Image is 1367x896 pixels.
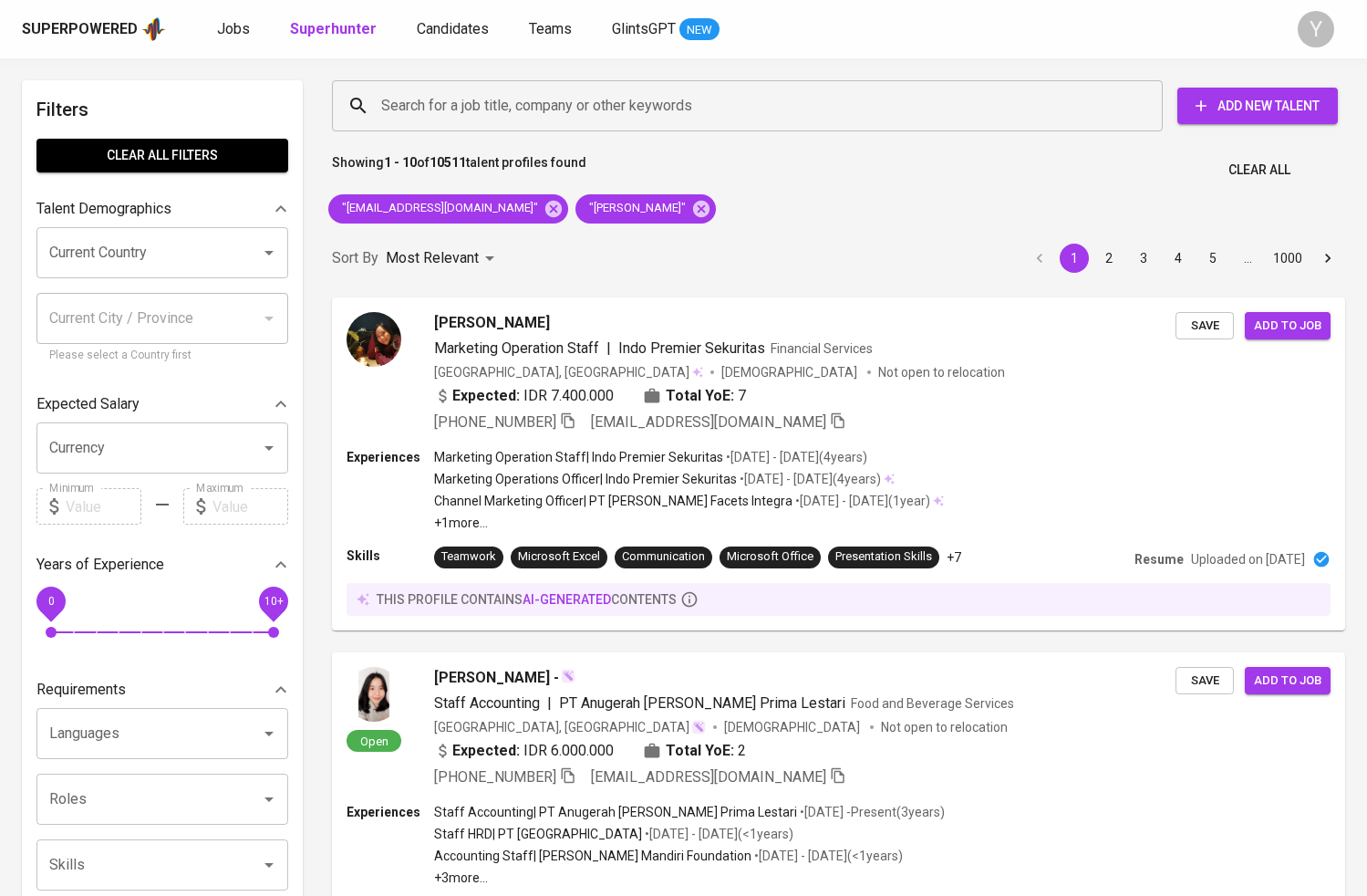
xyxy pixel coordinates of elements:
p: Experiences [347,803,434,821]
div: Most Relevant [386,242,501,276]
span: Financial Services [771,341,873,356]
a: [PERSON_NAME]Marketing Operation Staff|Indo Premier SekuritasFinancial Services[GEOGRAPHIC_DATA],... [332,297,1345,630]
p: Resume [1134,550,1184,568]
span: AI-generated [523,592,611,607]
span: 0 [47,595,54,608]
span: Staff Accounting [434,694,540,712]
p: Years of Experience [36,554,164,576]
span: Teams [529,20,572,37]
img: magic_wand.svg [691,720,706,735]
div: Requirements [36,672,288,708]
button: Open [256,852,282,878]
input: Value [66,488,141,525]
div: IDR 6.000.000 [434,740,614,762]
button: Open [256,435,282,461]
p: Sort By [332,247,378,269]
p: Staff HRD | PT [GEOGRAPHIC_DATA] [434,825,642,843]
h6: Filters [36,95,288,124]
span: NEW [679,21,720,39]
p: Please select a Country first [49,347,275,365]
b: Total YoE: [666,385,734,407]
button: Go to page 1000 [1268,244,1308,273]
span: Clear All [1228,159,1290,182]
span: [DEMOGRAPHIC_DATA] [724,718,863,736]
button: Add to job [1245,312,1331,340]
span: | [606,338,611,359]
p: Staff Accounting | PT Anugerah [PERSON_NAME] Prima Lestari [434,803,797,821]
span: Clear All filters [51,144,274,167]
span: [PERSON_NAME] [434,312,550,334]
button: Go to page 2 [1094,244,1124,273]
span: Candidates [417,20,489,37]
button: Open [256,721,282,746]
b: Total YoE: [666,740,734,762]
button: Go to page 4 [1164,244,1193,273]
div: "[EMAIL_ADDRESS][DOMAIN_NAME]" [328,194,568,224]
div: IDR 7.400.000 [434,385,614,407]
div: Microsoft Office [727,548,813,566]
button: Clear All filters [36,139,288,172]
div: "[PERSON_NAME]" [575,194,716,224]
img: app logo [141,16,166,43]
span: 2 [738,740,746,762]
span: Add to job [1254,316,1321,337]
p: Expected Salary [36,393,140,415]
span: | [547,693,552,714]
p: • [DATE] - [DATE] ( 4 years ) [737,470,881,488]
button: Save [1175,667,1234,695]
div: Communication [622,548,705,566]
button: page 1 [1060,244,1089,273]
span: Add New Talent [1192,95,1323,118]
div: Expected Salary [36,386,288,422]
a: Superpoweredapp logo [22,16,166,43]
span: [EMAIL_ADDRESS][DOMAIN_NAME] [591,768,826,786]
nav: pagination navigation [1022,244,1345,273]
b: 10511 [430,155,466,170]
button: Add to job [1245,667,1331,695]
span: "[EMAIL_ADDRESS][DOMAIN_NAME]" [328,200,549,217]
p: Uploaded on [DATE] [1191,550,1305,568]
button: Open [256,240,282,266]
a: Jobs [217,18,254,41]
p: Skills [347,547,434,565]
span: Save [1185,316,1225,337]
p: Most Relevant [386,247,479,269]
div: Years of Experience [36,547,288,583]
p: • [DATE] - [DATE] ( 1 year ) [792,492,930,510]
b: Expected: [452,740,520,762]
input: Value [212,488,288,525]
p: • [DATE] - Present ( 3 years ) [797,803,945,821]
b: 1 - 10 [384,155,417,170]
a: Candidates [417,18,492,41]
button: Add New Talent [1177,88,1338,124]
span: [PHONE_NUMBER] [434,768,556,786]
p: this profile contains contents [377,590,677,609]
a: GlintsGPT NEW [612,18,720,41]
span: Jobs [217,20,250,37]
div: [GEOGRAPHIC_DATA], [GEOGRAPHIC_DATA] [434,363,703,381]
span: Indo Premier Sekuritas [618,339,765,357]
p: +7 [947,548,961,567]
div: Superpowered [22,19,138,40]
b: Superhunter [290,20,377,37]
div: Y [1298,11,1334,47]
button: Save [1175,312,1234,340]
span: Marketing Operation Staff [434,339,599,357]
span: [PHONE_NUMBER] [434,413,556,431]
div: Presentation Skills [835,548,932,566]
p: Accounting Staff | [PERSON_NAME] Mandiri Foundation [434,847,751,865]
p: • [DATE] - [DATE] ( <1 years ) [751,847,903,865]
span: 10+ [264,595,283,608]
img: eb8b5d9cd5b10863f65642dd4e47ac0f.jpg [347,667,401,722]
button: Clear All [1221,153,1298,187]
div: … [1233,249,1262,267]
p: Channel Marketing Officer | PT [PERSON_NAME] Facets Integra [434,492,792,510]
span: "[PERSON_NAME]" [575,200,697,217]
p: Marketing Operation Staff | Indo Premier Sekuritas [434,448,723,466]
p: Not open to relocation [881,718,1008,736]
p: Experiences [347,448,434,466]
button: Go to page 3 [1129,244,1158,273]
span: 7 [738,385,746,407]
span: [DEMOGRAPHIC_DATA] [721,363,860,381]
span: Food and Beverage Services [851,696,1014,711]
